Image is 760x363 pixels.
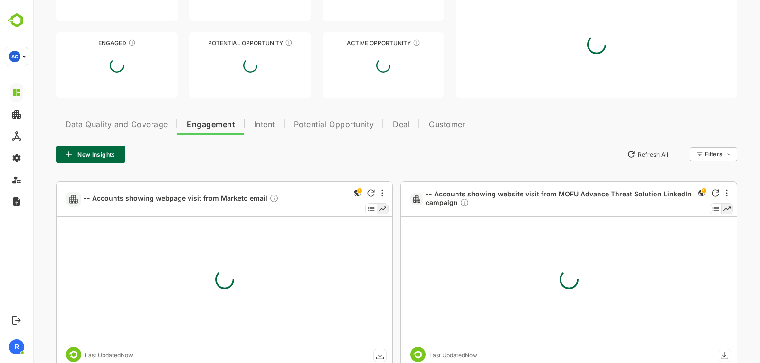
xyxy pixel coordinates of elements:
[23,146,92,163] button: New Insights
[427,198,436,209] div: Description not present
[95,39,103,47] div: These accounts are warm, further nurturing would qualify them to MQAs
[672,150,689,158] div: Filters
[32,121,134,129] span: Data Quality and Coverage
[23,39,144,47] div: Engaged
[221,121,242,129] span: Intent
[392,190,663,209] a: -- Accounts showing website visit from MOFU Advance Threat Solution LinkedIn campaignDescription ...
[156,39,277,47] div: Potential Opportunity
[396,121,432,129] span: Customer
[5,11,29,29] img: BambooboxLogoMark.f1c84d78b4c51b1a7b5f700c9845e183.svg
[663,187,674,200] div: This is a global insight. Segment selection is not applicable for this view
[360,121,377,129] span: Deal
[348,189,350,197] div: More
[380,39,387,47] div: These accounts have open opportunities which might be at any of the Sales Stages
[318,187,330,200] div: This is a global insight. Segment selection is not applicable for this view
[52,352,100,359] div: Last Updated Now
[153,121,202,129] span: Engagement
[289,39,411,47] div: Active Opportunity
[678,189,686,197] div: Refresh
[396,352,444,359] div: Last Updated Now
[10,314,23,326] button: Logout
[392,190,659,209] span: -- Accounts showing website visit from MOFU Advance Threat Solution LinkedIn campaign
[50,194,246,205] span: -- Accounts showing webpage visit from Marketo email
[261,121,341,129] span: Potential Opportunity
[9,51,20,62] div: AC
[671,146,704,163] div: Filters
[236,194,246,205] div: Description not present
[334,189,342,197] div: Refresh
[9,339,24,354] div: R
[252,39,259,47] div: These accounts are MQAs and can be passed on to Inside Sales
[50,194,249,205] a: -- Accounts showing webpage visit from Marketo emailDescription not present
[589,147,639,162] button: Refresh All
[693,189,694,197] div: More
